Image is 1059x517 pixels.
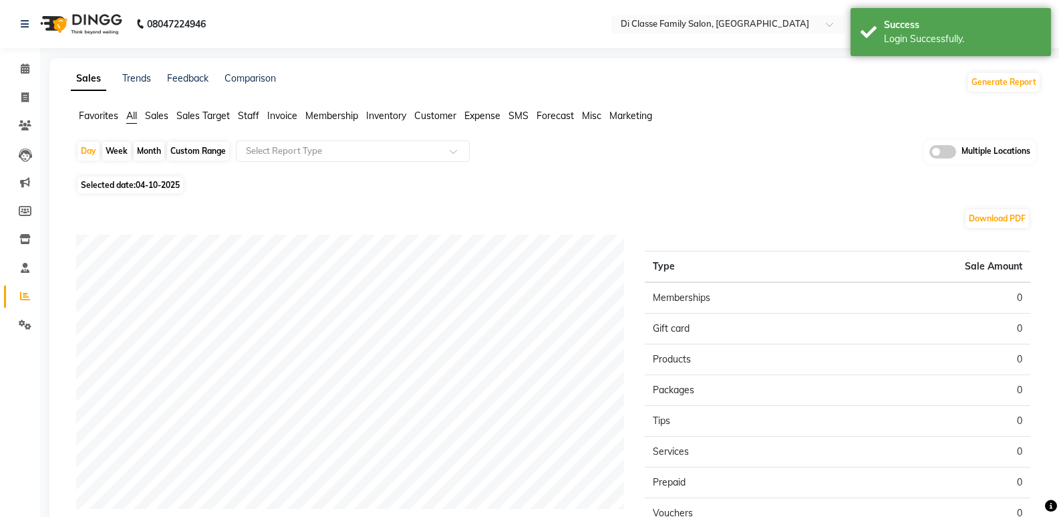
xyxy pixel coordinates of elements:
[414,110,456,122] span: Customer
[837,375,1030,405] td: 0
[965,209,1029,228] button: Download PDF
[267,110,297,122] span: Invoice
[961,145,1030,159] span: Multiple Locations
[645,405,838,436] td: Tips
[34,5,126,43] img: logo
[134,142,164,161] div: Month
[78,177,183,193] span: Selected date:
[837,405,1030,436] td: 0
[102,142,131,161] div: Week
[837,436,1030,467] td: 0
[71,67,106,91] a: Sales
[968,73,1040,92] button: Generate Report
[884,18,1041,32] div: Success
[837,313,1030,344] td: 0
[147,5,206,43] b: 08047224946
[645,251,838,282] th: Type
[145,110,168,122] span: Sales
[224,72,276,84] a: Comparison
[136,180,180,190] span: 04-10-2025
[508,110,528,122] span: SMS
[645,313,838,344] td: Gift card
[167,72,208,84] a: Feedback
[176,110,230,122] span: Sales Target
[645,375,838,405] td: Packages
[609,110,652,122] span: Marketing
[167,142,229,161] div: Custom Range
[79,110,118,122] span: Favorites
[464,110,500,122] span: Expense
[78,142,100,161] div: Day
[645,344,838,375] td: Products
[837,251,1030,282] th: Sale Amount
[884,32,1041,46] div: Login Successfully.
[645,282,838,314] td: Memberships
[537,110,574,122] span: Forecast
[645,467,838,498] td: Prepaid
[366,110,406,122] span: Inventory
[582,110,601,122] span: Misc
[837,467,1030,498] td: 0
[837,282,1030,314] td: 0
[238,110,259,122] span: Staff
[645,436,838,467] td: Services
[305,110,358,122] span: Membership
[126,110,137,122] span: All
[837,344,1030,375] td: 0
[122,72,151,84] a: Trends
